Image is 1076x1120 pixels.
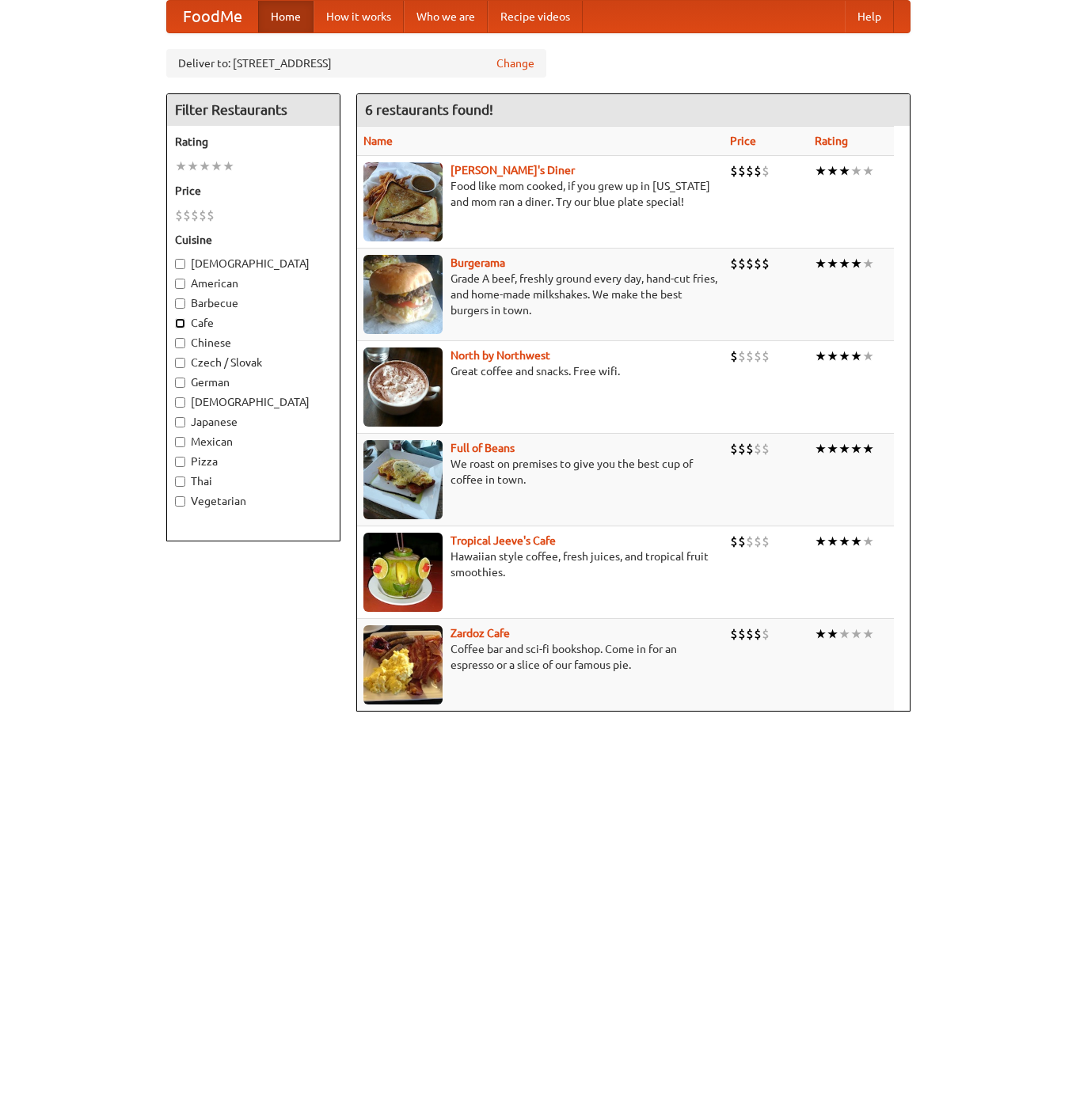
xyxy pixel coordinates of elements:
[850,440,862,457] li: ★
[175,279,185,289] input: American
[754,162,762,180] li: $
[363,549,717,580] p: Hawaiian style coffee, fresh juices, and tropical fruit smoothies.
[845,1,894,32] a: Help
[838,162,850,180] li: ★
[862,347,874,365] li: ★
[175,476,185,487] input: Thai
[451,164,575,177] a: [PERSON_NAME]'s Diner
[175,207,183,224] li: $
[363,440,443,519] img: beans.jpg
[175,437,185,447] input: Mexican
[730,162,738,180] li: $
[730,347,738,365] li: $
[738,440,746,457] li: $
[827,162,838,180] li: ★
[738,533,746,550] li: $
[730,625,738,643] li: $
[167,1,258,32] a: FoodMe
[730,440,738,457] li: $
[199,207,207,224] li: $
[451,627,510,640] a: Zardoz Cafe
[451,442,515,454] a: Full of Beans
[175,275,332,291] label: American
[746,347,754,365] li: $
[815,135,848,147] a: Rating
[451,534,556,547] a: Tropical Jeeve's Cafe
[175,457,185,467] input: Pizza
[175,397,185,408] input: [DEMOGRAPHIC_DATA]
[746,162,754,180] li: $
[175,374,332,390] label: German
[175,378,185,388] input: German
[730,255,738,272] li: $
[451,256,505,269] a: Burgerama
[314,1,404,32] a: How it works
[862,162,874,180] li: ★
[166,49,546,78] div: Deliver to: [STREET_ADDRESS]
[363,162,443,241] img: sallys.jpg
[175,298,185,309] input: Barbecue
[363,271,717,318] p: Grade A beef, freshly ground every day, hand-cut fries, and home-made milkshakes. We make the bes...
[222,158,234,175] li: ★
[167,94,340,126] h4: Filter Restaurants
[175,338,185,348] input: Chinese
[175,414,332,430] label: Japanese
[827,625,838,643] li: ★
[175,318,185,328] input: Cafe
[207,207,215,224] li: $
[730,533,738,550] li: $
[850,255,862,272] li: ★
[258,1,314,32] a: Home
[838,533,850,550] li: ★
[175,259,185,269] input: [DEMOGRAPHIC_DATA]
[175,134,332,150] h5: Rating
[738,347,746,365] li: $
[451,349,550,362] a: North by Northwest
[850,347,862,365] li: ★
[175,335,332,351] label: Chinese
[175,183,332,199] h5: Price
[762,533,770,550] li: $
[191,207,199,224] li: $
[488,1,583,32] a: Recipe videos
[815,440,827,457] li: ★
[738,162,746,180] li: $
[404,1,488,32] a: Who we are
[738,625,746,643] li: $
[183,207,191,224] li: $
[838,347,850,365] li: ★
[754,347,762,365] li: $
[850,533,862,550] li: ★
[363,255,443,334] img: burgerama.jpg
[363,347,443,427] img: north.jpg
[175,295,332,311] label: Barbecue
[815,533,827,550] li: ★
[838,440,850,457] li: ★
[762,255,770,272] li: $
[762,625,770,643] li: $
[762,162,770,180] li: $
[363,456,717,488] p: We roast on premises to give you the best cup of coffee in town.
[762,440,770,457] li: $
[754,255,762,272] li: $
[175,496,185,507] input: Vegetarian
[850,162,862,180] li: ★
[363,178,717,210] p: Food like mom cooked, if you grew up in [US_STATE] and mom ran a diner. Try our blue plate special!
[815,255,827,272] li: ★
[746,255,754,272] li: $
[175,434,332,450] label: Mexican
[363,363,717,379] p: Great coffee and snacks. Free wifi.
[175,493,332,509] label: Vegetarian
[862,625,874,643] li: ★
[175,358,185,368] input: Czech / Slovak
[746,533,754,550] li: $
[754,533,762,550] li: $
[175,158,187,175] li: ★
[175,454,332,469] label: Pizza
[496,55,534,71] a: Change
[363,625,443,704] img: zardoz.jpg
[746,625,754,643] li: $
